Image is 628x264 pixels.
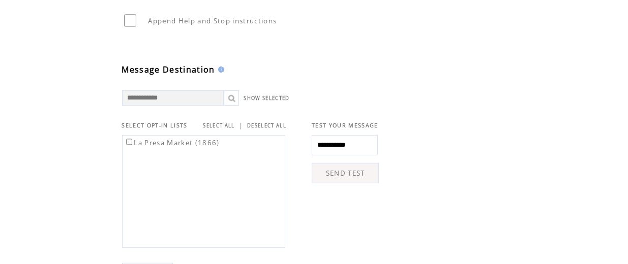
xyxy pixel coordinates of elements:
label: La Presa Market (1866) [124,138,220,147]
span: Append Help and Stop instructions [148,16,277,25]
img: help.gif [215,67,224,73]
a: SEND TEST [312,163,379,183]
a: DESELECT ALL [247,122,286,129]
a: SELECT ALL [203,122,235,129]
input: La Presa Market (1866) [126,139,133,145]
a: SHOW SELECTED [244,95,290,102]
span: SELECT OPT-IN LISTS [122,122,188,129]
span: Message Destination [122,64,215,75]
span: TEST YOUR MESSAGE [312,122,378,129]
span: | [239,121,243,130]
